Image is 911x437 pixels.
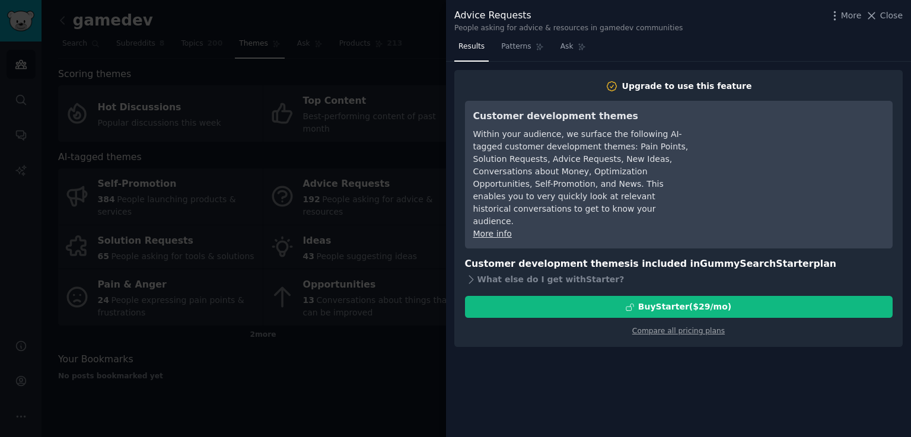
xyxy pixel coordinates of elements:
a: Compare all pricing plans [632,327,725,335]
a: Patterns [497,37,547,62]
span: Results [458,42,485,52]
span: GummySearch Starter [700,258,813,269]
a: More info [473,229,512,238]
h3: Customer development themes [473,109,690,124]
div: Buy Starter ($ 29 /mo ) [638,301,731,313]
div: Advice Requests [454,8,683,23]
button: BuyStarter($29/mo) [465,296,893,318]
span: Close [880,9,903,22]
div: Within your audience, we surface the following AI-tagged customer development themes: Pain Points... [473,128,690,228]
div: People asking for advice & resources in gamedev communities [454,23,683,34]
div: Upgrade to use this feature [622,80,752,92]
button: Close [865,9,903,22]
div: What else do I get with Starter ? [465,271,893,288]
button: More [829,9,862,22]
span: Patterns [501,42,531,52]
a: Results [454,37,489,62]
a: Ask [556,37,590,62]
iframe: YouTube video player [706,109,884,198]
span: Ask [560,42,574,52]
span: More [841,9,862,22]
h3: Customer development themes is included in plan [465,257,893,272]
